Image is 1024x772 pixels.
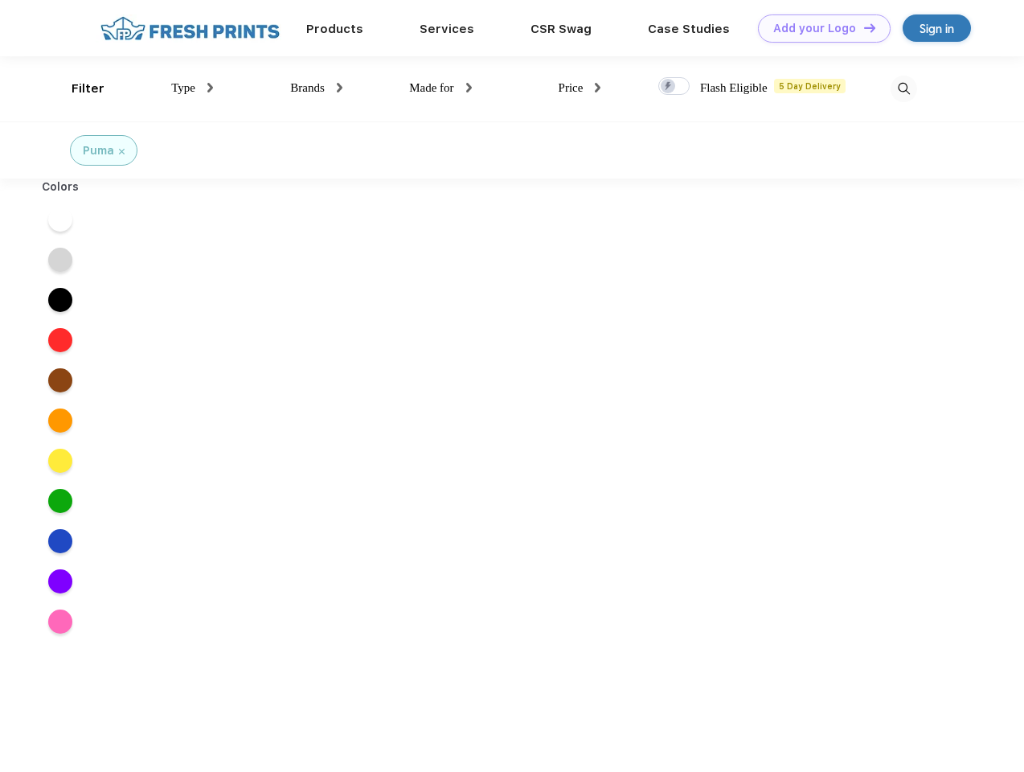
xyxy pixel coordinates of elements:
[96,14,285,43] img: fo%20logo%202.webp
[420,22,474,36] a: Services
[285,80,323,95] span: Brands
[464,83,469,92] img: dropdown.png
[306,22,363,36] a: Products
[119,149,125,154] img: filter_cancel.svg
[864,23,875,32] img: DT
[530,22,592,36] a: CSR Swag
[592,83,598,92] img: dropdown.png
[166,80,195,95] span: Type
[891,76,917,102] img: desktop_search.svg
[83,142,114,159] div: Puma
[552,80,580,95] span: Price
[207,83,212,92] img: dropdown.png
[698,80,768,95] span: Flash Eligible
[773,22,856,35] div: Add your Logo
[775,79,846,93] span: 5 Day Delivery
[72,80,104,98] div: Filter
[920,19,954,38] div: Sign in
[335,83,341,92] img: dropdown.png
[903,14,971,42] a: Sign in
[30,179,92,195] div: Colors
[401,80,452,95] span: Made for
